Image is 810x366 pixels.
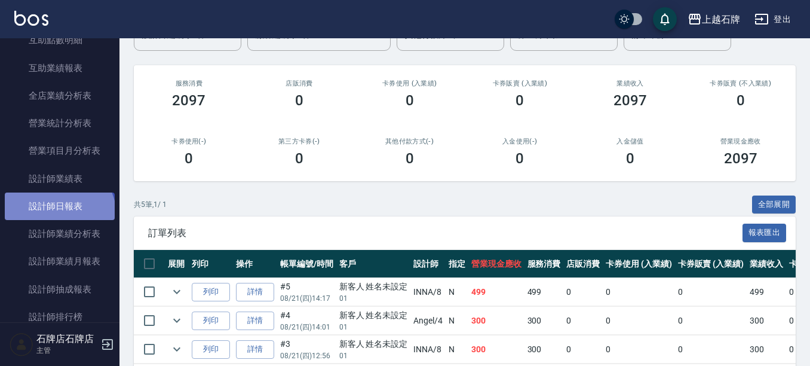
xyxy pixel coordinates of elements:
[5,165,115,193] a: 設計師業績表
[446,335,468,364] td: N
[468,250,524,278] th: 營業現金應收
[747,250,786,278] th: 業績收入
[406,92,414,109] h3: 0
[148,80,230,87] h3: 服務消費
[5,26,115,54] a: 互助點數明細
[626,150,634,167] h3: 0
[675,335,747,364] td: 0
[603,335,675,364] td: 0
[613,92,647,109] h3: 2097
[563,307,603,335] td: 0
[277,250,336,278] th: 帳單編號/時間
[369,138,450,145] h2: 其他付款方式(-)
[148,138,230,145] h2: 卡券使用(-)
[339,280,408,293] div: 新客人 姓名未設定
[5,303,115,331] a: 設計師排行榜
[675,307,747,335] td: 0
[185,150,193,167] h3: 0
[406,150,414,167] h3: 0
[339,293,408,304] p: 01
[168,312,186,330] button: expand row
[236,312,274,330] a: 詳情
[410,278,446,306] td: INNA /8
[36,345,97,356] p: 主管
[603,278,675,306] td: 0
[468,278,524,306] td: 499
[724,150,757,167] h3: 2097
[410,307,446,335] td: Angel /4
[479,80,561,87] h2: 卡券販賣 (入業績)
[524,335,564,364] td: 300
[280,293,333,304] p: 08/21 (四) 14:17
[339,322,408,333] p: 01
[524,307,564,335] td: 300
[148,227,742,239] span: 訂單列表
[747,278,786,306] td: 499
[752,196,796,214] button: 全部展開
[339,338,408,350] div: 新客人 姓名未設定
[516,92,524,109] h3: 0
[295,150,303,167] h3: 0
[277,307,336,335] td: #4
[36,333,97,345] h5: 石牌店石牌店
[563,278,603,306] td: 0
[683,7,745,32] button: 上越石牌
[742,227,787,238] a: 報表匯出
[699,138,781,145] h2: 營業現金應收
[742,224,787,242] button: 報表匯出
[468,307,524,335] td: 300
[259,80,340,87] h2: 店販消費
[233,250,277,278] th: 操作
[446,278,468,306] td: N
[236,283,274,301] a: 詳情
[653,7,677,31] button: save
[336,250,411,278] th: 客戶
[165,250,189,278] th: 展開
[750,8,796,30] button: 登出
[737,92,745,109] h3: 0
[5,137,115,164] a: 營業項目月分析表
[479,138,561,145] h2: 入金使用(-)
[603,307,675,335] td: 0
[277,335,336,364] td: #3
[410,335,446,364] td: INNA /8
[134,199,167,210] p: 共 5 筆, 1 / 1
[14,11,48,26] img: Logo
[189,250,233,278] th: 列印
[10,333,33,356] img: Person
[468,335,524,364] td: 300
[747,335,786,364] td: 300
[5,248,115,275] a: 設計師業績月報表
[168,283,186,301] button: expand row
[192,283,230,301] button: 列印
[675,278,747,306] td: 0
[277,278,336,306] td: #5
[5,220,115,248] a: 設計師業績分析表
[524,278,564,306] td: 499
[172,92,205,109] h3: 2097
[446,250,468,278] th: 指定
[446,307,468,335] td: N
[295,92,303,109] h3: 0
[5,193,115,220] a: 設計師日報表
[563,335,603,364] td: 0
[5,54,115,82] a: 互助業績報表
[339,350,408,361] p: 01
[747,307,786,335] td: 300
[5,109,115,137] a: 營業統計分析表
[675,250,747,278] th: 卡券販賣 (入業績)
[168,340,186,358] button: expand row
[339,309,408,322] div: 新客人 姓名未設定
[236,340,274,359] a: 詳情
[699,80,781,87] h2: 卡券販賣 (不入業績)
[524,250,564,278] th: 服務消費
[603,250,675,278] th: 卡券使用 (入業績)
[192,312,230,330] button: 列印
[369,80,450,87] h2: 卡券使用 (入業績)
[192,340,230,359] button: 列印
[516,150,524,167] h3: 0
[5,82,115,109] a: 全店業績分析表
[410,250,446,278] th: 設計師
[280,350,333,361] p: 08/21 (四) 12:56
[590,138,671,145] h2: 入金儲值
